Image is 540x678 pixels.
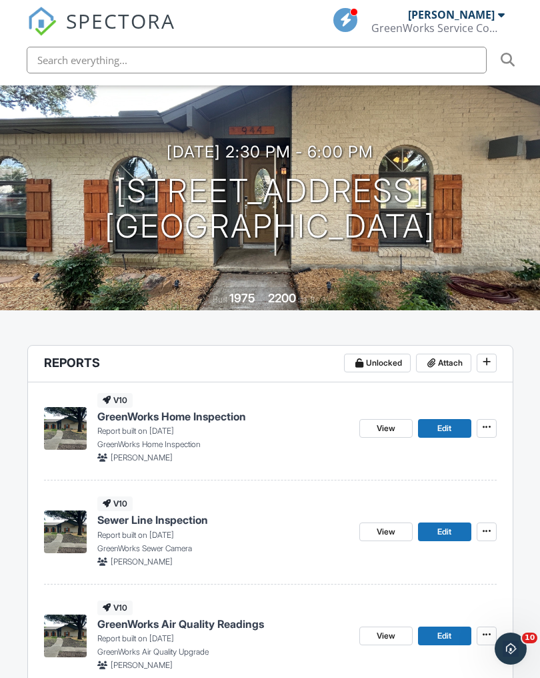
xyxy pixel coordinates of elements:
h1: [STREET_ADDRESS] [GEOGRAPHIC_DATA] [105,174,435,244]
div: 1975 [229,291,255,305]
div: GreenWorks Service Company [371,21,505,35]
div: [PERSON_NAME] [408,8,495,21]
h3: [DATE] 2:30 pm - 6:00 pm [167,143,373,161]
iframe: Intercom live chat [495,633,527,665]
span: SPECTORA [66,7,175,35]
span: sq. ft. [298,294,317,304]
div: 2200 [268,291,296,305]
a: SPECTORA [27,18,175,46]
span: 10 [522,633,537,643]
input: Search everything... [27,47,487,73]
img: The Best Home Inspection Software - Spectora [27,7,57,36]
span: Built [213,294,227,304]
